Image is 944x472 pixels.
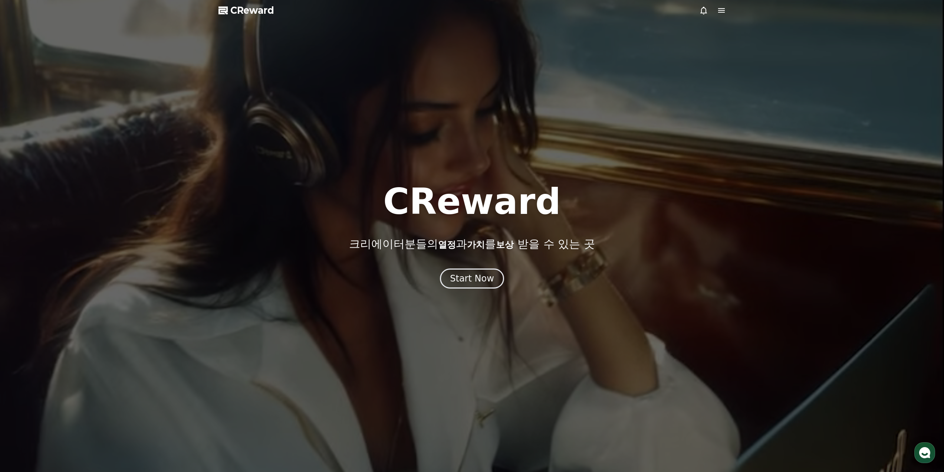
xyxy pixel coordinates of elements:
span: 가치 [467,240,485,250]
div: Start Now [450,273,494,284]
span: 대화 [68,247,77,253]
span: CReward [230,4,274,16]
a: 대화 [49,235,96,254]
a: 설정 [96,235,142,254]
a: Start Now [440,276,504,283]
span: 홈 [23,247,28,253]
a: 홈 [2,235,49,254]
a: CReward [218,4,274,16]
p: 크리에이터분들의 과 를 받을 수 있는 곳 [349,237,595,251]
span: 보상 [496,240,514,250]
button: Start Now [440,268,504,289]
span: 설정 [115,247,124,253]
h1: CReward [383,184,561,219]
span: 열정 [438,240,456,250]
